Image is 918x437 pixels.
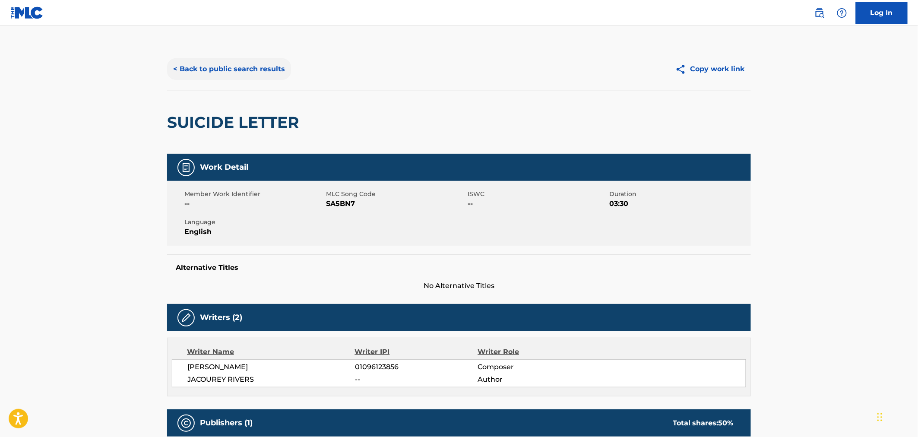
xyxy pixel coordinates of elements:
[814,8,825,18] img: search
[719,419,734,427] span: 50 %
[478,347,589,357] div: Writer Role
[669,58,751,80] button: Copy work link
[856,2,908,24] a: Log In
[326,199,465,209] span: SA5BN7
[184,218,324,227] span: Language
[877,404,883,430] div: Drag
[609,190,749,199] span: Duration
[200,162,248,172] h5: Work Detail
[478,362,589,372] span: Composer
[468,199,607,209] span: --
[10,6,44,19] img: MLC Logo
[833,4,851,22] div: Help
[609,199,749,209] span: 03:30
[675,64,690,75] img: Copy work link
[326,190,465,199] span: MLC Song Code
[200,418,253,428] h5: Publishers (1)
[875,396,918,437] iframe: Chat Widget
[478,374,589,385] span: Author
[200,313,242,323] h5: Writers (2)
[187,374,355,385] span: JACOUREY RIVERS
[181,418,191,428] img: Publishers
[167,113,303,132] h2: SUICIDE LETTER
[176,263,742,272] h5: Alternative Titles
[837,8,847,18] img: help
[181,162,191,173] img: Work Detail
[167,58,291,80] button: < Back to public search results
[184,190,324,199] span: Member Work Identifier
[184,199,324,209] span: --
[468,190,607,199] span: ISWC
[673,418,734,428] div: Total shares:
[167,281,751,291] span: No Alternative Titles
[355,362,478,372] span: 01096123856
[355,347,478,357] div: Writer IPI
[184,227,324,237] span: English
[355,374,478,385] span: --
[811,4,828,22] a: Public Search
[187,347,355,357] div: Writer Name
[181,313,191,323] img: Writers
[187,362,355,372] span: [PERSON_NAME]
